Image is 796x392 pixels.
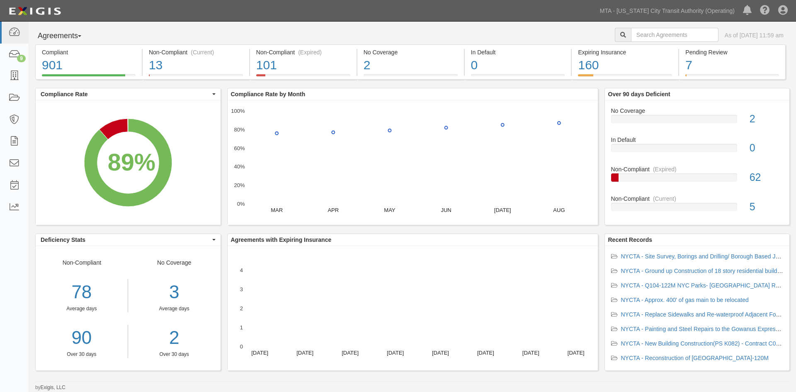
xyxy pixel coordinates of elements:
div: 160 [578,56,672,74]
div: (Expired) [653,165,677,173]
text: [DATE] [494,207,511,213]
div: Non-Compliant [36,258,128,358]
div: Over 30 days [36,351,128,358]
div: 0 [471,56,565,74]
text: 80% [234,127,245,133]
svg: A chart. [228,100,598,225]
text: [DATE] [251,350,268,356]
div: No Coverage [605,107,790,115]
text: 2 [240,305,243,312]
text: [DATE] [477,350,494,356]
button: Deficiency Stats [36,234,221,246]
text: MAY [384,207,396,213]
div: 2 [364,56,458,74]
text: [DATE] [296,350,313,356]
svg: A chart. [36,100,221,225]
a: In Default0 [465,74,571,81]
a: Non-Compliant(Current)5 [611,195,784,218]
div: 2 [743,112,789,127]
div: 5 [743,200,789,214]
div: In Default [471,48,565,56]
text: [DATE] [522,350,539,356]
div: Pending Review [685,48,779,56]
text: 100% [231,108,245,114]
a: Non-Compliant(Current)13 [143,74,249,81]
a: MTA - [US_STATE] City Transit Authority (Operating) [596,2,739,19]
text: 40% [234,163,245,170]
a: Pending Review7 [679,74,786,81]
a: Non-Compliant(Expired)62 [611,165,784,195]
text: AUG [553,207,565,213]
div: 9 [17,55,26,62]
div: (Expired) [298,48,322,56]
a: NYCTA - Approx. 400' of gas main to be relocated [621,297,749,303]
text: 60% [234,145,245,151]
img: logo-5460c22ac91f19d4615b14bd174203de0afe785f0fc80cf4dbbc73dc1793850b.png [6,4,63,19]
a: Compliant901 [35,74,142,81]
div: 7 [685,56,779,74]
div: Expiring Insurance [578,48,672,56]
b: Recent Records [608,236,653,243]
a: In Default0 [611,136,784,165]
a: NYCTA - Reconstruction of [GEOGRAPHIC_DATA]-120M [621,355,769,361]
a: 90 [36,325,128,351]
text: [DATE] [432,350,449,356]
div: Non-Compliant [605,165,790,173]
div: Non-Compliant (Current) [149,48,243,56]
div: (Current) [191,48,214,56]
button: Agreements [35,28,97,44]
a: Exigis, LLC [41,385,66,390]
div: Compliant [42,48,136,56]
text: 20% [234,182,245,188]
text: 4 [240,267,243,273]
text: APR [328,207,339,213]
b: Compliance Rate by Month [231,91,306,97]
span: Deficiency Stats [41,236,210,244]
text: [DATE] [342,350,359,356]
a: Non-Compliant(Expired)101 [250,74,357,81]
span: Compliance Rate [41,90,210,98]
text: [DATE] [567,350,584,356]
div: Average days [134,305,214,312]
text: [DATE] [387,350,404,356]
text: MAR [271,207,283,213]
div: 13 [149,56,243,74]
div: Non-Compliant [605,195,790,203]
small: by [35,384,66,391]
div: No Coverage [128,258,221,358]
text: 0% [237,201,245,207]
div: No Coverage [364,48,458,56]
div: In Default [605,136,790,144]
button: Compliance Rate [36,88,221,100]
div: 101 [256,56,350,74]
div: 0 [743,141,789,156]
div: 62 [743,170,789,185]
input: Search Agreements [631,28,718,42]
div: 901 [42,56,136,74]
i: Help Center - Complianz [760,6,770,16]
div: 3 [134,279,214,305]
a: No Coverage2 [611,107,784,136]
text: 3 [240,286,243,292]
a: 2 [134,325,214,351]
div: Non-Compliant (Expired) [256,48,350,56]
div: 89% [108,145,155,179]
div: (Current) [653,195,676,203]
text: 1 [240,324,243,331]
a: No Coverage2 [357,74,464,81]
b: Agreements with Expiring Insurance [231,236,332,243]
div: Over 30 days [134,351,214,358]
a: Expiring Insurance160 [572,74,678,81]
text: 0 [240,343,243,350]
div: 78 [36,279,128,305]
b: Over 90 days Deficient [608,91,670,97]
text: JUN [441,207,451,213]
div: As of [DATE] 11:59 am [725,31,784,39]
svg: A chart. [228,246,598,370]
div: Average days [36,305,128,312]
